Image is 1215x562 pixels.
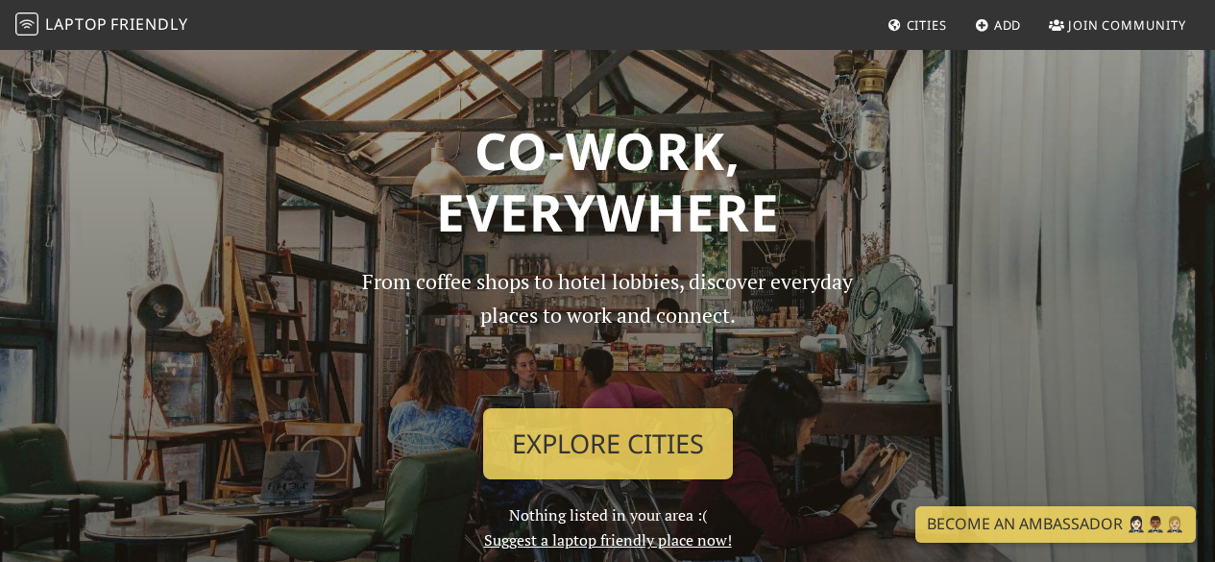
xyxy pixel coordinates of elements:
a: Cities [880,8,955,42]
a: Explore Cities [483,408,733,479]
a: Become an Ambassador 🤵🏻‍♀️🤵🏾‍♂️🤵🏼‍♀️ [915,506,1196,543]
a: Add [967,8,1030,42]
span: Join Community [1068,16,1186,34]
a: Suggest a laptop friendly place now! [484,529,732,550]
span: Laptop [45,13,108,35]
p: From coffee shops to hotel lobbies, discover everyday places to work and connect. [346,265,870,393]
img: LaptopFriendly [15,12,38,36]
span: Cities [907,16,947,34]
span: Friendly [110,13,187,35]
div: Nothing listed in your area :( [334,265,882,552]
a: Join Community [1041,8,1194,42]
h1: Co-work, Everywhere [72,120,1144,242]
a: LaptopFriendly LaptopFriendly [15,9,188,42]
span: Add [994,16,1022,34]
